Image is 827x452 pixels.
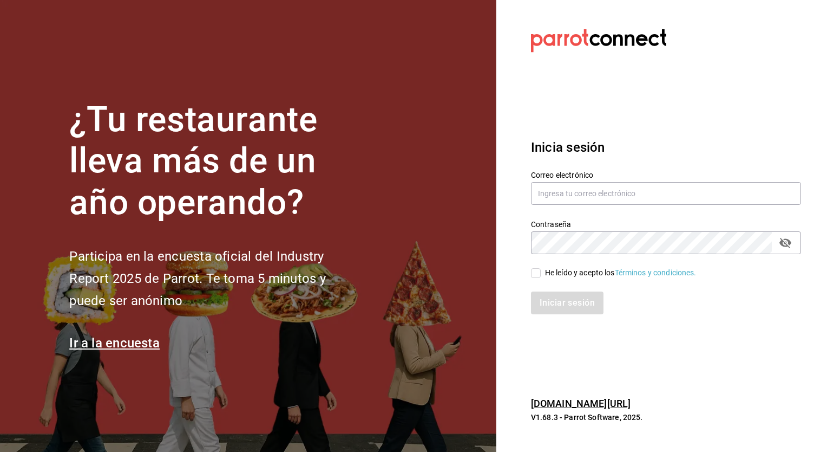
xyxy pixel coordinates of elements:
a: Términos y condiciones. [615,268,697,277]
h2: Participa en la encuesta oficial del Industry Report 2025 de Parrot. Te toma 5 minutos y puede se... [69,246,362,312]
button: passwordField [776,234,795,252]
a: [DOMAIN_NAME][URL] [531,398,631,409]
label: Contraseña [531,220,801,228]
label: Correo electrónico [531,171,801,178]
input: Ingresa tu correo electrónico [531,182,801,205]
a: Ir a la encuesta [69,335,160,351]
h1: ¿Tu restaurante lleva más de un año operando? [69,99,362,224]
div: He leído y acepto los [545,267,697,279]
h3: Inicia sesión [531,138,801,157]
p: V1.68.3 - Parrot Software, 2025. [531,412,801,423]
